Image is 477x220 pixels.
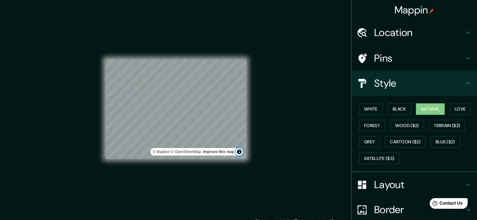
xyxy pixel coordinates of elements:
[374,178,464,191] h4: Layout
[153,150,170,154] a: Mapbox
[352,172,477,197] div: Layout
[450,103,470,115] button: Love
[421,196,470,213] iframe: Help widget launcher
[106,59,246,159] canvas: Map
[352,20,477,45] div: Location
[429,8,434,13] img: pin-icon.png
[374,26,464,39] h4: Location
[388,103,411,115] button: Black
[359,103,383,115] button: White
[352,71,477,96] div: Style
[359,136,380,148] button: Grey
[236,148,243,156] button: Toggle attribution
[385,136,426,148] button: Cartoon ($2)
[171,150,201,154] a: OpenStreetMap
[374,77,464,90] h4: Style
[203,150,234,154] a: Map feedback
[374,52,464,64] h4: Pins
[431,136,460,148] button: Blue ($2)
[352,46,477,71] div: Pins
[429,120,465,131] button: Terrain ($2)
[390,120,424,131] button: Wood ($2)
[374,203,464,216] h4: Border
[416,103,445,115] button: Natural
[359,120,385,131] button: Forest
[395,4,434,16] h4: Mappin
[359,153,399,164] button: Satellite ($3)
